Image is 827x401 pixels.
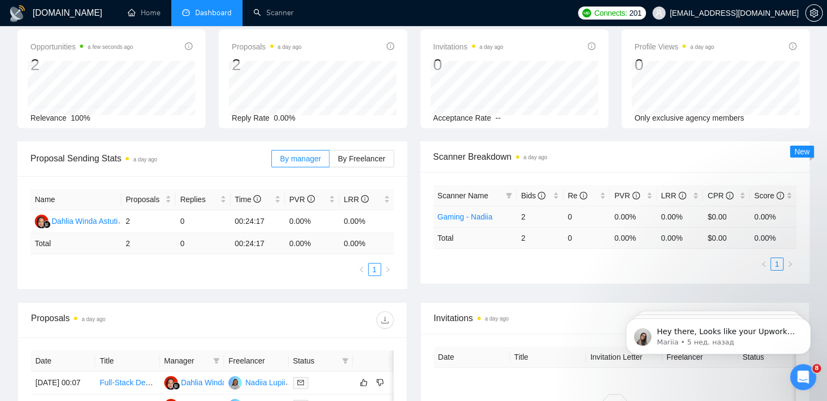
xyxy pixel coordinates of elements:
span: info-circle [307,195,315,203]
span: dislike [376,378,384,387]
div: Proposals [31,311,212,329]
th: Manager [160,350,224,372]
span: info-circle [580,192,587,199]
li: 1 [368,263,381,276]
span: filter [211,353,222,369]
th: Replies [176,189,230,210]
span: Invitations [433,40,503,53]
td: 0.00 % [750,227,797,248]
button: dislike [374,376,387,389]
td: 0.00% [285,210,339,233]
td: 2 [121,233,176,254]
img: logo [9,5,26,22]
a: 1 [369,264,381,275]
span: dashboard [182,9,190,16]
span: -- [495,114,500,122]
span: 201 [629,7,641,19]
span: info-circle [789,42,797,50]
span: filter [503,187,514,204]
button: like [357,376,370,389]
span: user [655,9,663,17]
span: download [377,316,393,324]
span: Connects: [594,7,627,19]
div: 0 [635,54,714,75]
div: 2 [30,54,133,75]
span: 100% [71,114,90,122]
td: 0.00% [657,206,704,227]
span: Time [235,195,261,204]
span: right [787,261,793,267]
span: Proposals [232,40,301,53]
span: info-circle [726,192,733,199]
td: 2 [517,206,563,227]
time: a day ago [485,316,509,322]
th: Date [434,347,510,368]
button: right [381,263,394,276]
td: 0.00 % [657,227,704,248]
span: New [794,147,810,156]
li: Previous Page [757,258,770,271]
td: 0 [563,227,610,248]
th: Date [31,350,95,372]
img: DW [164,376,178,390]
a: Gaming - Nadiia [438,212,493,221]
td: 00:24:17 [231,210,285,233]
a: setting [805,9,823,17]
span: setting [806,9,822,17]
span: 0.00% [274,114,296,122]
td: 0.00 % [285,233,339,254]
th: Name [30,189,121,210]
span: filter [340,353,351,369]
td: [DATE] 00:07 [31,372,95,394]
a: 1 [771,258,783,270]
td: 0 [176,210,230,233]
span: Scanner Breakdown [433,150,797,164]
time: a day ago [524,154,548,160]
td: 0 [176,233,230,254]
iframe: Intercom notifications сообщение [610,296,827,372]
span: PVR [614,191,640,200]
td: 2 [517,227,563,248]
span: info-circle [387,42,394,50]
button: right [784,258,797,271]
div: Dahlia Winda Astuti [52,215,117,227]
p: Message from Mariia, sent 5 нед. назад [47,42,188,52]
span: like [360,378,368,387]
span: info-circle [538,192,545,199]
span: Opportunities [30,40,133,53]
th: Invitation Letter [586,347,662,368]
time: a day ago [133,156,157,162]
span: By Freelancer [338,154,385,163]
span: Profile Views [635,40,714,53]
td: 0.00 % [339,233,394,254]
img: DW [35,215,48,228]
li: Next Page [784,258,797,271]
span: Manager [164,355,209,367]
span: info-circle [361,195,369,203]
span: 8 [812,364,821,373]
a: DWDahlia Winda Astuti [164,378,247,386]
span: Replies [180,193,217,205]
th: Title [510,347,586,368]
a: Full-Stack Developer for Custom Memorial Website (Next.js, Supabase, Stripe) [100,378,365,387]
span: filter [506,192,512,199]
a: DWDahlia Winda Astuti [35,216,117,225]
span: info-circle [588,42,595,50]
span: By manager [280,154,321,163]
button: download [376,311,394,329]
span: Bids [521,191,545,200]
th: Freelancer [224,350,288,372]
div: 2 [232,54,301,75]
td: Full-Stack Developer for Custom Memorial Website (Next.js, Supabase, Stripe) [95,372,159,394]
th: Proposals [121,189,176,210]
td: Total [433,227,517,248]
img: gigradar-bm.png [172,382,180,390]
button: left [355,263,368,276]
span: CPR [707,191,733,200]
span: LRR [344,195,369,204]
span: mail [297,379,304,386]
td: 0.00% [339,210,394,233]
td: 0.00 % [610,227,657,248]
